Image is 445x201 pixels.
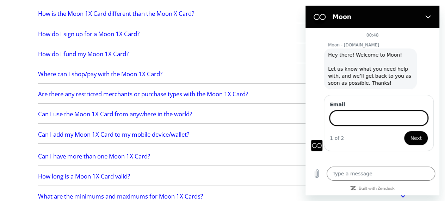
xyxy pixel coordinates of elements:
h2: How do I fund my Moon 1X Card? [38,51,129,58]
h2: How is the Moon 1X Card different than the Moon X Card? [38,10,194,17]
h2: Can I use the Moon 1X Card from anywhere in the world? [38,111,192,118]
h2: How long is a Moon 1X Card valid? [38,173,130,180]
a: Can I have more than one Moon 1X Card? [38,149,407,164]
a: Are there any restricted merchants or purchase types with the Moon 1X Card? [38,87,407,102]
a: Can I use the Moon 1X Card from anywhere in the world? [38,107,407,122]
iframe: Messaging window [305,6,439,195]
a: Can I add my Moon 1X Card to my mobile device/wallet? [38,127,407,142]
a: How long is a Moon 1X Card valid? [38,169,407,184]
a: How do I fund my Moon 1X Card? [38,47,407,61]
a: Where can I shop/pay with the Moon 1X Card? [38,67,407,82]
h2: How do I sign up for a Moon 1X Card? [38,31,140,38]
h2: Can I add my Moon 1X Card to my mobile device/wallet? [38,131,189,138]
h2: Can I have more than one Moon 1X Card? [38,153,150,160]
h2: Are there any restricted merchants or purchase types with the Moon 1X Card? [38,91,248,98]
a: How do I sign up for a Moon 1X Card? [38,27,407,41]
h2: What are the minimums and maximums for Moon 1X Cards? [38,193,203,200]
a: How is the Moon 1X Card different than the Moon X Card? [38,7,407,21]
h2: Where can I shop/pay with the Moon 1X Card? [38,71,162,78]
